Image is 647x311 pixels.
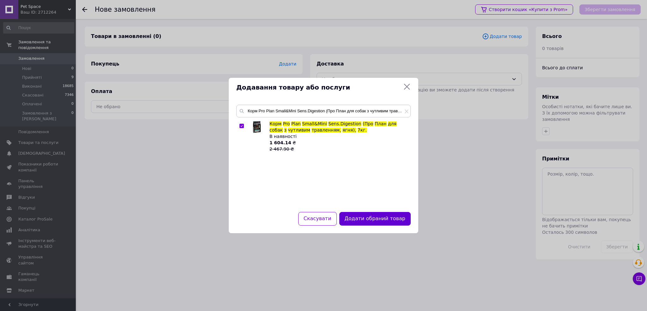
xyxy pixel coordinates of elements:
[269,128,283,133] span: собак
[375,121,386,126] span: План
[269,121,281,126] span: Корм
[388,121,396,126] span: для
[363,121,373,126] span: (Про
[291,121,301,126] span: Plan
[269,146,294,152] span: 2 467.90 ₴
[302,121,327,126] span: Small&Mini
[269,140,291,145] b: 1 604.14
[358,128,367,133] span: 7кг.
[298,212,337,226] button: Скасувати
[283,121,290,126] span: Pro
[236,105,411,117] input: Пошук за товарами та послугами
[288,128,310,133] span: чутливим
[269,140,407,152] div: ₴
[342,128,356,133] span: ягня),
[251,121,263,133] img: Корм Pro Plan Small&Mini Sens.Digestion (Про План для собак з чутливим травленням, ягня), 7кг.
[269,133,407,140] div: В наявності
[236,83,401,92] span: Додавання товару або послуги
[339,212,411,226] button: Додати обраний товар
[328,121,361,126] span: Sens.Digestion
[311,128,341,133] span: травленням,
[284,128,286,133] span: з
